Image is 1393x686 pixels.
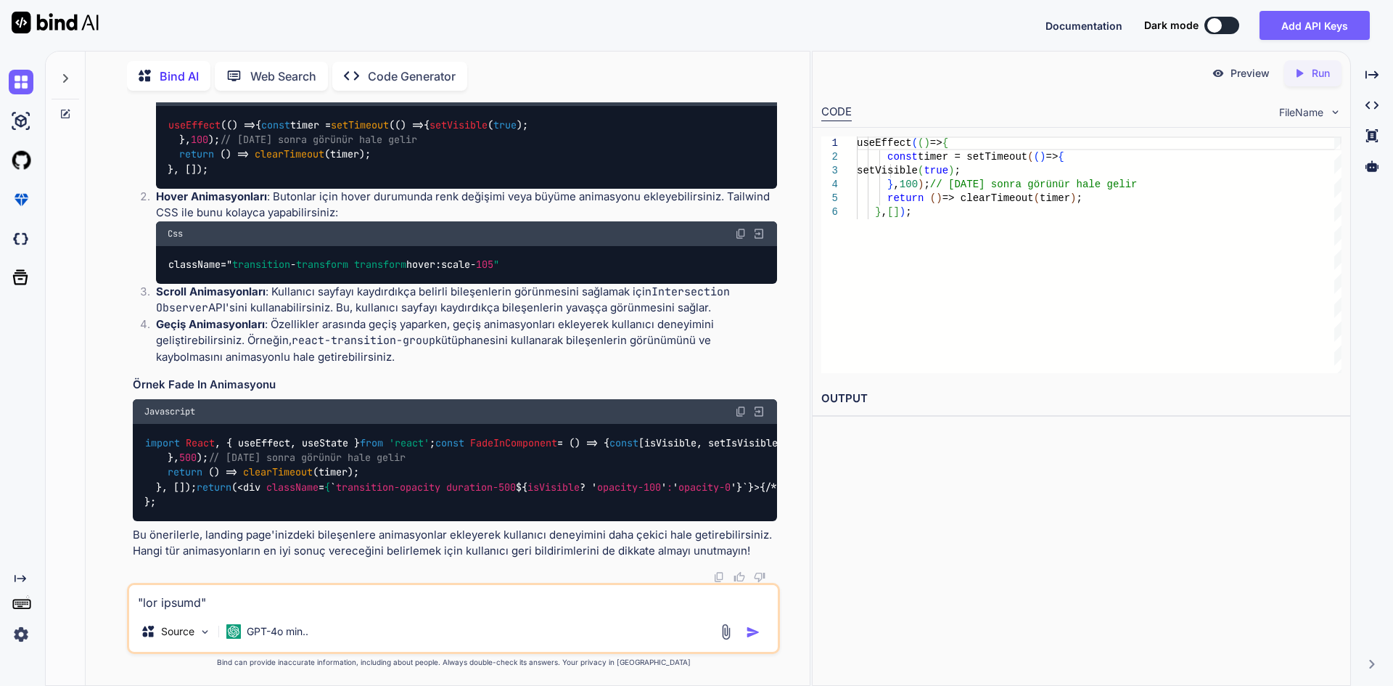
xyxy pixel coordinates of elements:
[1144,18,1199,33] span: Dark mode
[678,481,731,494] span: opacity-0
[735,228,747,240] img: copy
[1045,20,1122,32] span: Documentation
[746,625,760,640] img: icon
[609,436,638,449] span: const
[476,258,493,271] span: 105
[156,285,266,298] strong: Scroll Animasyonları
[752,227,765,240] img: Open in Browser
[156,285,736,316] code: Intersection Observer
[470,436,557,449] span: FadeInComponent
[1033,192,1039,204] span: (
[247,624,308,639] p: GPT-4o min..
[881,206,887,218] span: ,
[324,481,330,494] span: {
[220,148,249,161] span: () =>
[942,137,948,149] span: {
[430,118,488,131] span: setVisible
[168,118,221,131] span: useEffect
[435,436,464,449] span: const
[1279,105,1323,120] span: FileName
[930,179,1138,190] span: // [DATE] sonra görünür hale gelir
[899,206,905,218] span: )
[168,118,528,177] code: ( { timer = ( { ( ); }, ); (timer); }, []);
[168,466,202,479] span: return
[161,624,194,639] p: Source
[893,206,899,218] span: ]
[735,406,747,417] img: copy
[857,165,918,176] span: setVisible
[893,179,899,190] span: ,
[9,187,33,212] img: premium
[156,317,265,331] strong: Geçiş Animasyonları
[292,333,435,348] code: react-transition-group
[9,109,33,134] img: ai-studio
[911,137,917,149] span: (
[197,481,231,494] span: return
[734,571,745,583] img: like
[493,118,517,131] span: true
[887,206,893,218] span: [
[226,118,255,131] span: () =>
[156,317,777,366] p: : Özellikler arasında geçiş yaparken, geçiş animasyonları ekleyerek kullanıcı deneyimini geliştir...
[145,436,180,449] span: import
[296,258,348,271] span: transform
[243,481,260,494] span: div
[261,118,290,131] span: const
[821,164,838,178] div: 3
[1033,151,1039,163] span: (
[360,436,383,449] span: from
[924,165,948,176] span: true
[160,68,199,85] p: Bind AI
[857,137,912,149] span: useEffect
[191,133,208,146] span: 100
[1230,66,1270,81] p: Preview
[813,382,1350,416] h2: OUTPUT
[144,436,1260,510] code: , { useEffect, useState } ; = ( ) => { [isVisible, setIsVisible] = ( ); ( { timer = ( { ( ); }, )...
[918,151,1027,163] span: timer = setTimeout
[168,228,183,240] span: Css
[9,70,33,94] img: chat
[250,68,316,85] p: Web Search
[1070,192,1076,204] span: )
[929,137,942,149] span: =>
[368,68,456,85] p: Code Generator
[395,118,424,131] span: () =>
[527,481,580,494] span: isVisible
[144,406,195,417] span: Javascript
[899,179,917,190] span: 100
[954,165,960,176] span: ;
[1212,67,1225,80] img: preview
[133,377,777,393] h3: Örnek Fade In Animasyonu
[226,624,241,639] img: GPT-4o mini
[718,624,734,640] img: attachment
[336,481,440,494] span: transition-opacity
[924,179,929,190] span: ;
[331,118,389,131] span: setTimeout
[493,258,499,271] span: "
[918,165,924,176] span: (
[354,258,406,271] span: transform
[821,192,838,205] div: 5
[929,192,935,204] span: (
[389,436,430,449] span: 'react'
[232,258,290,271] span: transition
[266,481,319,494] span: className
[1312,66,1330,81] p: Run
[208,451,406,464] span: // [DATE] sonra görünür hale gelir
[887,179,893,190] span: }
[887,151,918,163] span: const
[754,571,765,583] img: dislike
[186,436,215,449] span: React
[875,206,881,218] span: }
[156,284,777,317] p: : Kullanıcı sayfayı kaydırdıkça belirli bileşenlerin görünmesini sağlamak için API'sini kullanabi...
[918,137,924,149] span: (
[156,189,777,221] p: : Butonlar için hover durumunda renk değişimi veya büyüme animasyonu ekleyebilirsiniz. Tailwind C...
[905,206,911,218] span: ;
[133,527,777,560] p: Bu önerilerle, landing page'inizdeki bileşenlere animasyonlar ekleyerek kullanıcı deneyimini daha...
[179,148,214,161] span: return
[713,571,725,583] img: copy
[1076,192,1082,204] span: ;
[821,150,838,164] div: 2
[255,148,324,161] span: clearTimeout
[752,405,765,418] img: Open in Browser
